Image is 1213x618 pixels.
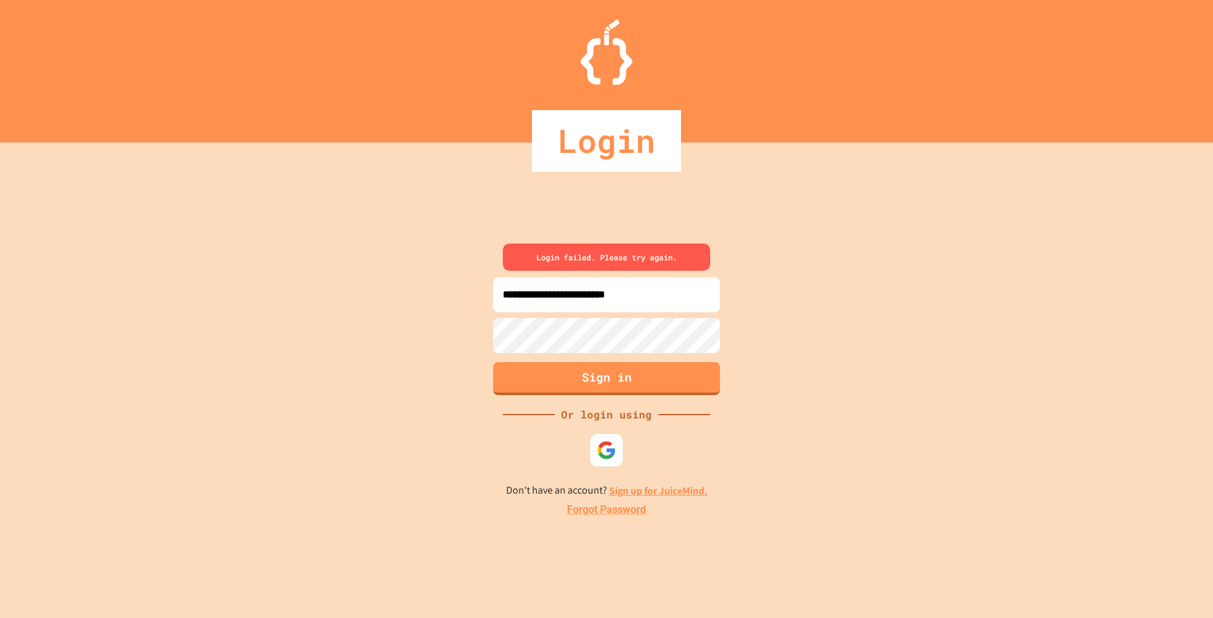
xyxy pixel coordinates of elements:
[567,502,646,518] a: Forgot Password
[609,484,708,498] a: Sign up for JuiceMind.
[506,483,708,499] p: Don't have an account?
[503,244,710,271] div: Login failed. Please try again.
[555,407,658,422] div: Or login using
[493,362,720,395] button: Sign in
[597,441,616,460] img: google-icon.svg
[532,110,681,172] div: Login
[581,19,632,85] img: Logo.svg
